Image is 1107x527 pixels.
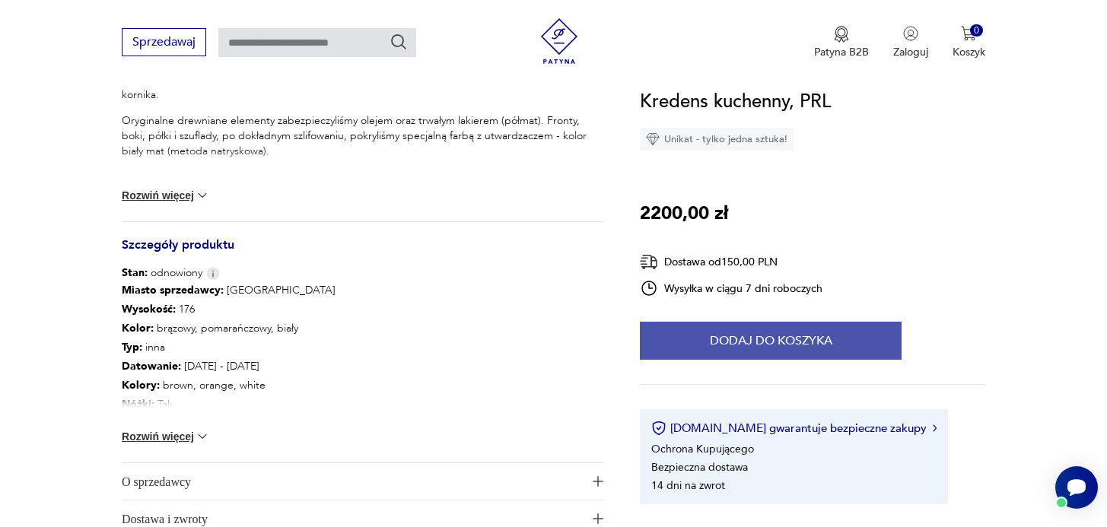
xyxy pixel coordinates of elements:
img: chevron down [195,188,210,203]
a: Sprzedawaj [122,38,206,49]
img: Patyna - sklep z meblami i dekoracjami vintage [536,18,582,64]
p: inna [122,338,386,357]
li: 14 dni na zwrot [651,478,725,493]
button: Szukaj [390,33,408,51]
button: Zaloguj [893,26,928,59]
img: Ikona plusa [593,476,603,487]
span: odnowiony [122,265,202,281]
button: Ikona plusaO sprzedawcy [122,463,603,500]
button: Dodaj do koszyka [640,322,902,360]
img: Info icon [206,267,220,280]
h1: Kredens kuchenny, PRL [640,87,831,116]
button: Patyna B2B [814,26,869,59]
b: Wysokość : [122,302,176,316]
img: Ikona plusa [593,513,603,524]
p: Zaloguj [893,45,928,59]
div: Unikat - tylko jedna sztuka! [640,128,794,151]
span: O sprzedawcy [122,463,582,500]
button: [DOMAIN_NAME] gwarantuje bezpieczne zakupy [651,421,937,436]
button: Sprzedawaj [122,28,206,56]
p: [GEOGRAPHIC_DATA] [122,281,386,300]
p: Tak [122,395,386,414]
img: chevron down [195,429,210,444]
div: Wysyłka w ciągu 7 dni roboczych [640,279,822,297]
p: Oryginalne drewniane elementy zabezpieczyliśmy olejem oraz trwałym lakierem (półmat). Fronty, bok... [122,113,603,159]
p: [DATE] - [DATE] [122,357,386,376]
h3: Szczegóły produktu [122,240,603,265]
p: Ponieważ oryginalne elementy uległy uszkodzeniu, postanowiliśmy zamontować nowe: frezowane szyby,... [122,170,603,215]
b: Stan: [122,265,148,280]
img: Ikona koszyka [961,26,976,41]
img: Ikona medalu [834,26,849,43]
img: Ikona dostawy [640,252,658,271]
button: Rozwiń więcej [122,429,210,444]
b: Typ : [122,340,142,354]
div: 0 [970,24,983,37]
iframe: Smartsupp widget button [1055,466,1098,509]
b: Nóżki : [122,397,154,411]
b: Datowanie : [122,359,181,373]
img: Ikonka użytkownika [903,26,918,41]
img: Ikona diamentu [646,132,660,146]
p: brązowy, pomarańczowy, biały [122,319,386,338]
div: Dostawa od 150,00 PLN [640,252,822,271]
button: Rozwiń więcej [122,188,210,203]
p: Koszyk [953,45,985,59]
img: Ikona strzałki w prawo [933,424,937,432]
p: 2200,00 zł [640,199,728,228]
p: 176 [122,300,386,319]
li: Bezpieczna dostawa [651,460,748,475]
button: 0Koszyk [953,26,985,59]
img: Ikona certyfikatu [651,421,666,436]
b: Kolor: [122,321,154,335]
li: Ochrona Kupującego [651,442,754,456]
a: Ikona medaluPatyna B2B [814,26,869,59]
p: brown, orange, white [122,376,386,395]
b: Kolory : [122,378,160,392]
p: Patyna B2B [814,45,869,59]
b: Miasto sprzedawcy : [122,283,224,297]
